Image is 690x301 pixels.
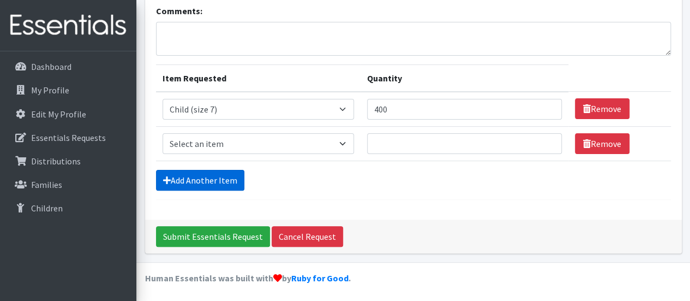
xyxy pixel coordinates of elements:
a: Remove [575,133,629,154]
a: Ruby for Good [291,273,349,284]
p: Distributions [31,156,81,167]
a: Children [4,197,132,219]
label: Comments: [156,4,202,17]
a: Remove [575,98,629,119]
strong: Human Essentials was built with by . [145,273,351,284]
input: Submit Essentials Request [156,226,270,247]
th: Item Requested [156,64,361,92]
p: Children [31,203,63,214]
img: HumanEssentials [4,7,132,44]
p: Edit My Profile [31,109,86,120]
a: Add Another Item [156,170,244,191]
th: Quantity [361,64,568,92]
a: My Profile [4,79,132,101]
p: Essentials Requests [31,132,106,143]
p: Dashboard [31,61,71,72]
a: Cancel Request [272,226,343,247]
a: Distributions [4,150,132,172]
p: Families [31,179,62,190]
a: Edit My Profile [4,103,132,125]
a: Dashboard [4,56,132,78]
a: Families [4,174,132,196]
p: My Profile [31,85,69,96]
a: Essentials Requests [4,127,132,149]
